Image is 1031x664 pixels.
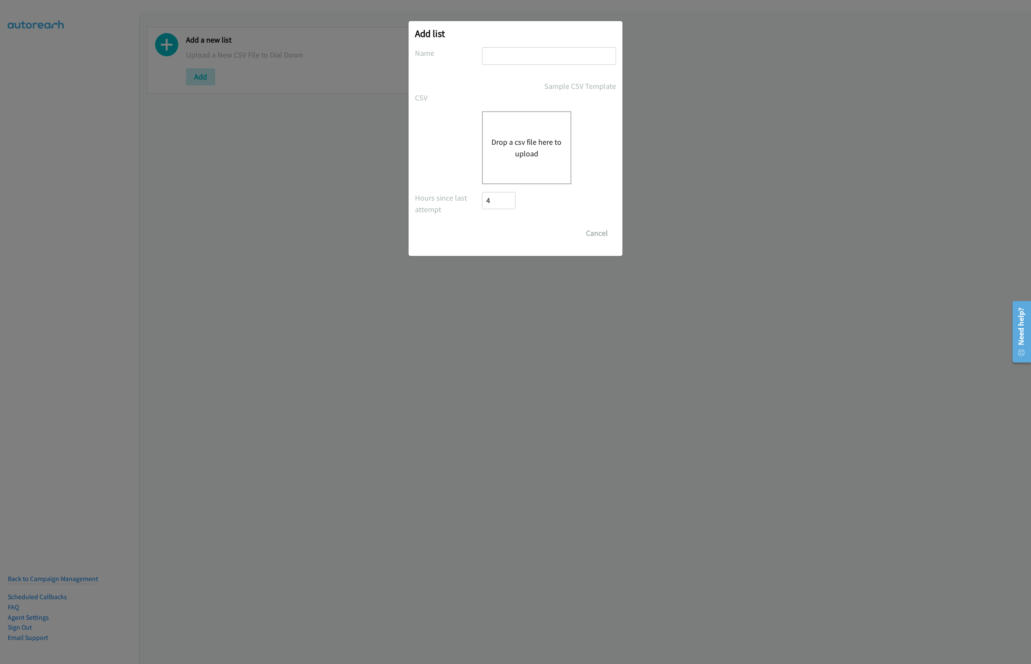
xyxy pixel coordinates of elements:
label: Hours since last attempt [415,192,482,215]
iframe: Resource Center [1007,298,1031,366]
h2: Add list [415,27,616,40]
button: Drop a csv file here to upload [491,136,562,159]
label: CSV [415,92,482,104]
a: Sample CSV Template [544,80,616,92]
button: Cancel [578,225,616,242]
label: Name [415,47,482,59]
